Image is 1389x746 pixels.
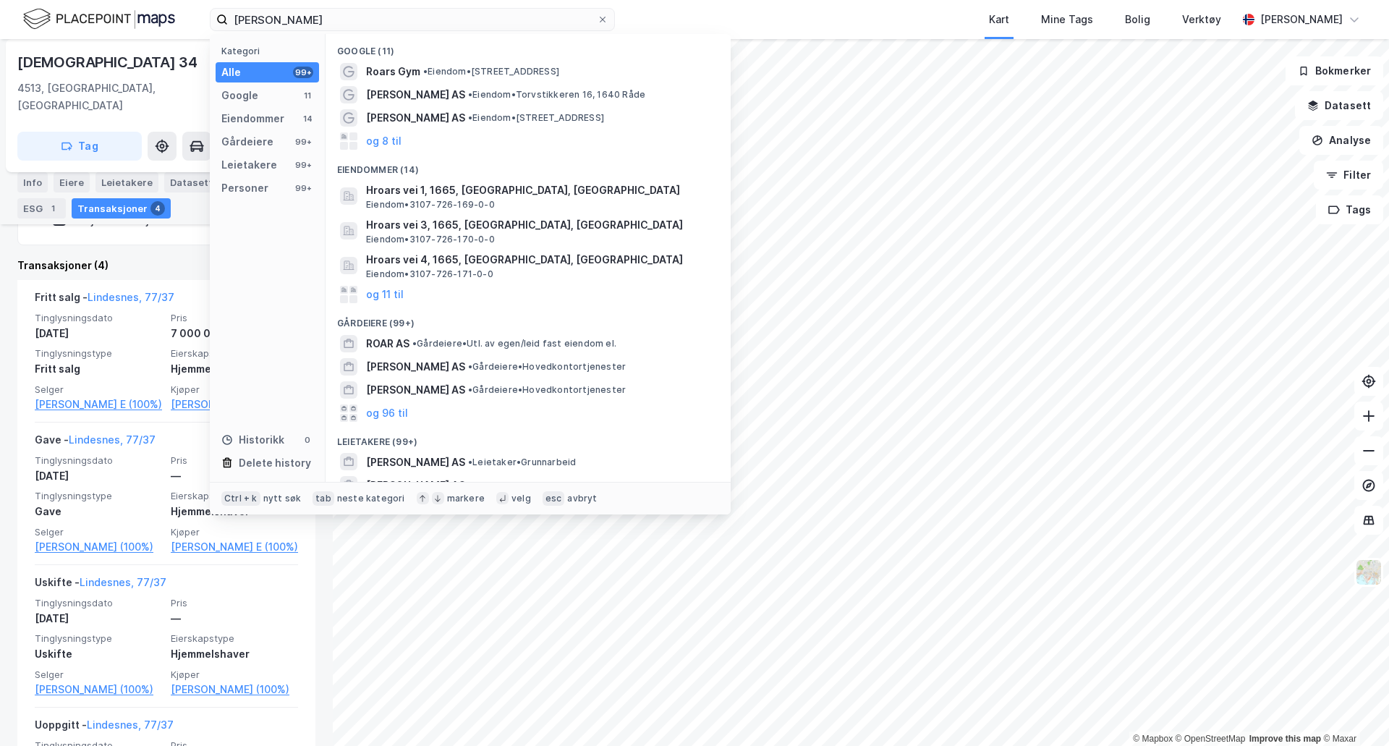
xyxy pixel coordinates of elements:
a: OpenStreetMap [1176,734,1246,744]
span: Tinglysningstype [35,347,162,360]
span: Tinglysningsdato [35,597,162,609]
span: • [468,457,472,467]
div: Alle [221,64,241,81]
div: Gårdeiere [221,133,273,151]
span: • [468,361,472,372]
div: Google [221,87,258,104]
img: logo.f888ab2527a4732fd821a326f86c7f29.svg [23,7,175,32]
div: Kategori [221,46,319,56]
div: [DATE] [35,325,162,342]
span: [PERSON_NAME] AS [366,109,465,127]
span: Tinglysningsdato [35,454,162,467]
span: Pris [171,597,298,609]
span: Eierskapstype [171,490,298,502]
a: [PERSON_NAME] E (100%) [35,396,162,413]
span: Gårdeiere • Hovedkontortjenester [468,361,626,373]
div: neste kategori [337,493,405,504]
span: Eiendom • 3107-726-171-0-0 [366,268,493,280]
div: Datasett [164,172,218,192]
div: avbryt [567,493,597,504]
span: • [468,89,472,100]
a: Lindesnes, 77/37 [87,719,174,731]
span: • [468,480,472,491]
span: Kjøper [171,526,298,538]
span: Leietaker • Drift av gatekjøkken [468,480,614,491]
div: tab [313,491,334,506]
div: 7 000 000 kr [171,325,298,342]
div: 99+ [293,159,313,171]
span: Hroars vei 3, 1665, [GEOGRAPHIC_DATA], [GEOGRAPHIC_DATA] [366,216,713,234]
div: Hjemmelshaver [171,503,298,520]
div: Personer [221,179,268,197]
a: Lindesnes, 77/37 [80,576,166,588]
span: Hroars vei 4, 1665, [GEOGRAPHIC_DATA], [GEOGRAPHIC_DATA] [366,251,713,268]
div: Transaksjoner [72,198,171,219]
span: [PERSON_NAME] AS [366,358,465,376]
button: Tag [17,132,142,161]
span: Gårdeiere • Hovedkontortjenester [468,384,626,396]
div: Leietakere [221,156,277,174]
button: Filter [1314,161,1383,190]
div: Leietakere (99+) [326,425,731,451]
span: [PERSON_NAME] AS [366,454,465,471]
span: Selger [35,383,162,396]
span: [PERSON_NAME] AS [366,86,465,103]
div: Hjemmelshaver [171,645,298,663]
span: Eiendom • Torvstikkeren 16, 1640 Råde [468,89,645,101]
span: Kjøper [171,669,298,681]
span: ROAR AS [366,335,409,352]
span: Roars Gym [366,63,420,80]
span: Tinglysningstype [35,632,162,645]
div: Mine Tags [1041,11,1093,28]
div: Delete history [239,454,311,472]
div: 4513, [GEOGRAPHIC_DATA], [GEOGRAPHIC_DATA] [17,80,237,114]
div: Historikk [221,431,284,449]
span: Eierskapstype [171,632,298,645]
span: Leietaker • Grunnarbeid [468,457,576,468]
span: Tinglysningstype [35,490,162,502]
div: Transaksjoner (4) [17,257,315,274]
div: Gave [35,503,162,520]
div: Gave - [35,431,156,454]
div: Hjemmelshaver [171,360,298,378]
a: [PERSON_NAME] (100%) [35,538,162,556]
div: Kart [989,11,1009,28]
span: Eiendom • 3107-726-169-0-0 [366,199,495,211]
div: Kontrollprogram for chat [1317,677,1389,746]
span: Kjøper [171,383,298,396]
div: Fritt salg [35,360,162,378]
span: Selger [35,526,162,538]
a: [PERSON_NAME] (100%) [35,681,162,698]
div: Ctrl + k [221,491,260,506]
a: Lindesnes, 77/37 [69,433,156,446]
span: Hroars vei 1, 1665, [GEOGRAPHIC_DATA], [GEOGRAPHIC_DATA] [366,182,713,199]
span: Eierskapstype [171,347,298,360]
div: Google (11) [326,34,731,60]
div: 0 [302,434,313,446]
span: • [423,66,428,77]
div: Info [17,172,48,192]
span: • [468,112,472,123]
div: 4 [150,201,165,216]
div: ESG [17,198,66,219]
div: Eiere [54,172,90,192]
div: — [171,467,298,485]
span: Eiendom • [STREET_ADDRESS] [423,66,559,77]
input: Søk på adresse, matrikkel, gårdeiere, leietakere eller personer [228,9,597,30]
button: og 96 til [366,404,408,422]
button: og 11 til [366,286,404,303]
div: 99+ [293,182,313,194]
div: Uoppgitt - [35,716,174,739]
div: 99+ [293,136,313,148]
a: Mapbox [1133,734,1173,744]
a: [PERSON_NAME] (100%) [171,396,298,413]
span: [PERSON_NAME] AS [366,381,465,399]
iframe: Chat Widget [1317,677,1389,746]
button: Tags [1316,195,1383,224]
a: Improve this map [1249,734,1321,744]
button: og 8 til [366,132,402,150]
div: 99+ [293,67,313,78]
a: [PERSON_NAME] (100%) [171,681,298,698]
div: nytt søk [263,493,302,504]
div: 1 [46,201,60,216]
